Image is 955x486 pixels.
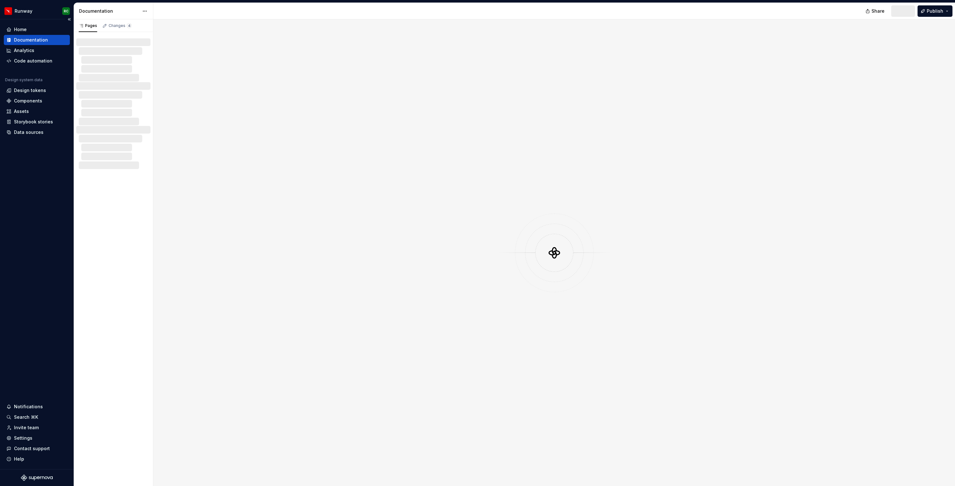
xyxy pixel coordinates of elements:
[918,5,952,17] button: Publish
[14,47,34,54] div: Analytics
[14,108,29,115] div: Assets
[4,127,70,137] a: Data sources
[14,58,52,64] div: Code automation
[79,8,139,14] div: Documentation
[4,117,70,127] a: Storybook stories
[862,5,889,17] button: Share
[927,8,943,14] span: Publish
[4,85,70,95] a: Design tokens
[21,475,53,481] svg: Supernova Logo
[4,106,70,116] a: Assets
[5,77,43,82] div: Design system data
[4,24,70,35] a: Home
[872,8,885,14] span: Share
[109,23,132,28] div: Changes
[14,456,24,462] div: Help
[4,35,70,45] a: Documentation
[14,435,32,441] div: Settings
[4,45,70,56] a: Analytics
[4,7,12,15] img: 6b187050-a3ed-48aa-8485-808e17fcee26.png
[4,96,70,106] a: Components
[4,433,70,443] a: Settings
[4,56,70,66] a: Code automation
[4,402,70,412] button: Notifications
[14,119,53,125] div: Storybook stories
[4,423,70,433] a: Invite team
[79,23,97,28] div: Pages
[1,4,72,18] button: RunwayRC
[127,23,132,28] span: 4
[4,443,70,454] button: Contact support
[4,412,70,422] button: Search ⌘K
[65,15,74,24] button: Collapse sidebar
[14,129,43,135] div: Data sources
[14,404,43,410] div: Notifications
[14,414,38,420] div: Search ⌘K
[14,87,46,94] div: Design tokens
[14,26,27,33] div: Home
[15,8,32,14] div: Runway
[4,454,70,464] button: Help
[14,37,48,43] div: Documentation
[14,445,50,452] div: Contact support
[14,98,42,104] div: Components
[14,424,39,431] div: Invite team
[64,9,69,14] div: RC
